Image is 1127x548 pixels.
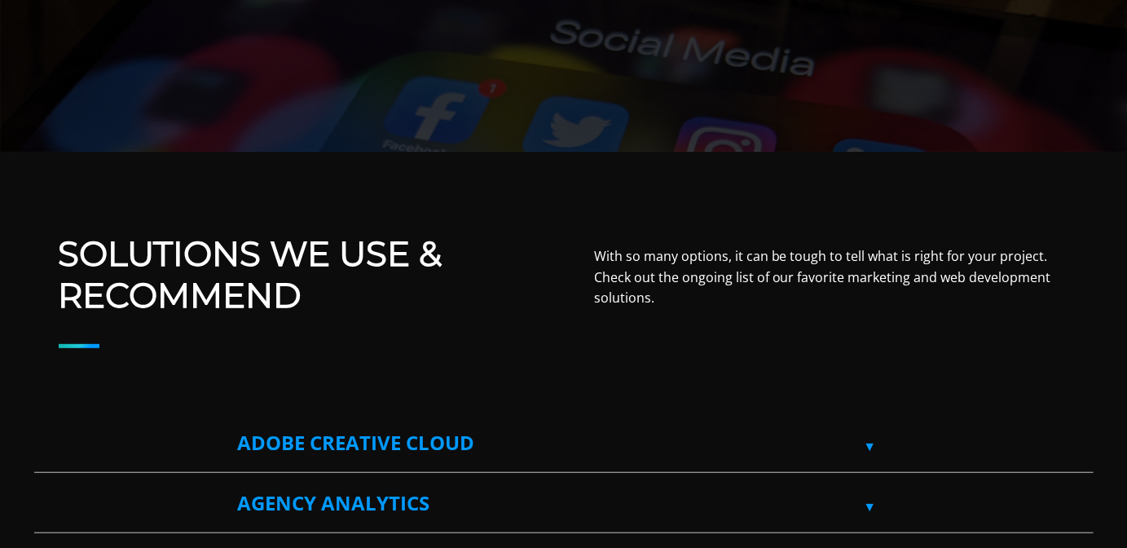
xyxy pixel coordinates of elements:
iframe: Chat Widget [1046,470,1127,548]
label: Adobe Creative Cloud [238,413,890,472]
label: Agency Analytics [238,474,890,533]
p: With so many options, it can be tough to tell what is right for your project. Check out the ongoi... [594,246,1069,309]
h2: Solutions We Use & Recommend [59,233,534,316]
